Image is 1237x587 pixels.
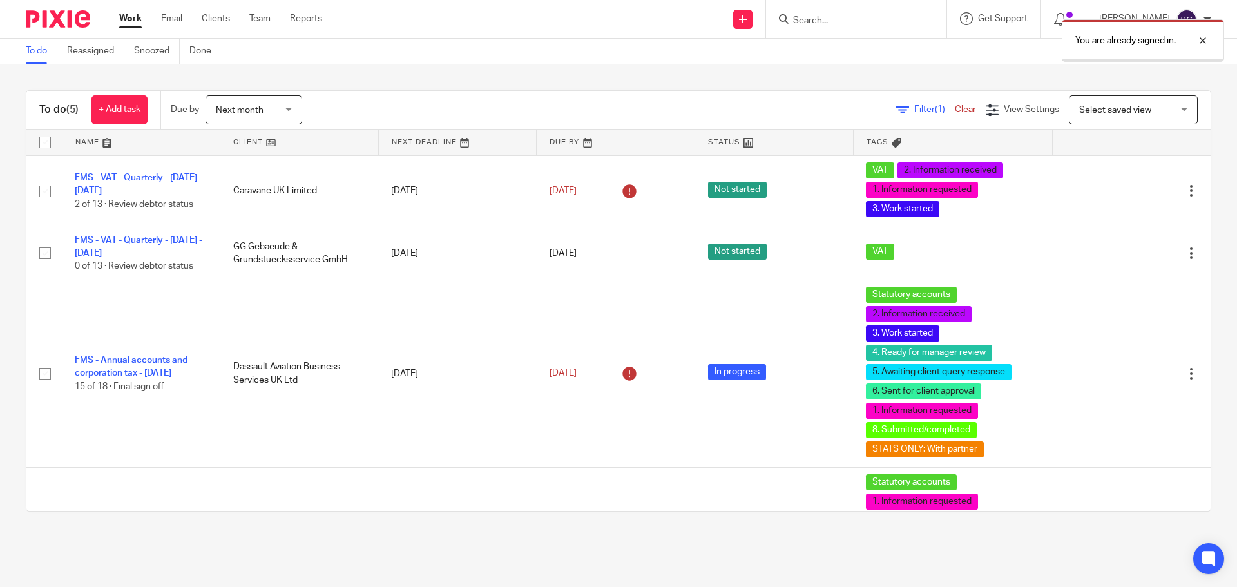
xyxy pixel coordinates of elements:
[897,162,1003,178] span: 2. Information received
[1176,9,1197,30] img: svg%3E
[134,39,180,64] a: Snoozed
[66,104,79,115] span: (5)
[866,244,894,260] span: VAT
[67,39,124,64] a: Reassigned
[1079,106,1151,115] span: Select saved view
[550,186,577,195] span: [DATE]
[378,280,537,467] td: [DATE]
[39,103,79,117] h1: To do
[1004,105,1059,114] span: View Settings
[866,287,957,303] span: Statutory accounts
[75,262,193,271] span: 0 of 13 · Review debtor status
[1075,34,1176,47] p: You are already signed in.
[708,364,766,380] span: In progress
[866,306,972,322] span: 2. Information received
[866,494,978,510] span: 1. Information requested
[914,105,955,114] span: Filter
[220,280,379,467] td: Dassault Aviation Business Services UK Ltd
[866,422,977,438] span: 8. Submitted/completed
[866,182,978,198] span: 1. Information requested
[171,103,199,116] p: Due by
[75,236,202,258] a: FMS - VAT - Quarterly - [DATE] - [DATE]
[75,200,193,209] span: 2 of 13 · Review debtor status
[26,39,57,64] a: To do
[866,364,1012,380] span: 5. Awaiting client query response
[189,39,221,64] a: Done
[866,345,992,361] span: 4. Ready for manager review
[220,227,379,280] td: GG Gebaeude & Grundstuecksservice GmbH
[866,383,981,399] span: 6. Sent for client approval
[220,155,379,227] td: Caravane UK Limited
[866,325,939,342] span: 3. Work started
[91,95,148,124] a: + Add task
[955,105,976,114] a: Clear
[866,474,957,490] span: Statutory accounts
[866,162,894,178] span: VAT
[119,12,142,25] a: Work
[378,155,537,227] td: [DATE]
[378,227,537,280] td: [DATE]
[75,173,202,195] a: FMS - VAT - Quarterly - [DATE] - [DATE]
[26,10,90,28] img: Pixie
[935,105,945,114] span: (1)
[866,201,939,217] span: 3. Work started
[161,12,182,25] a: Email
[867,139,888,146] span: Tags
[708,244,767,260] span: Not started
[75,382,164,391] span: 15 of 18 · Final sign off
[202,12,230,25] a: Clients
[249,12,271,25] a: Team
[216,106,264,115] span: Next month
[550,369,577,378] span: [DATE]
[290,12,322,25] a: Reports
[866,441,984,457] span: STATS ONLY: With partner
[708,182,767,198] span: Not started
[550,249,577,258] span: [DATE]
[866,403,978,419] span: 1. Information requested
[75,356,187,378] a: FMS - Annual accounts and corporation tax - [DATE]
